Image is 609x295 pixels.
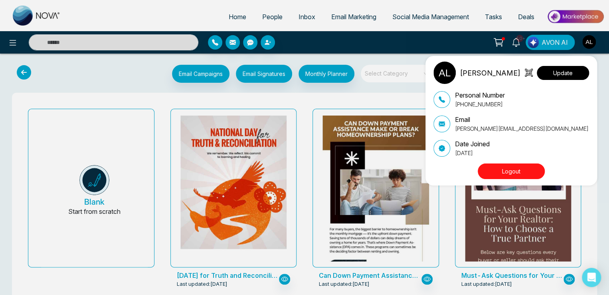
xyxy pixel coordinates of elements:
p: Email [455,115,589,124]
p: [PERSON_NAME][EMAIL_ADDRESS][DOMAIN_NAME] [455,124,589,133]
p: [DATE] [455,149,490,157]
p: [PHONE_NUMBER] [455,100,505,108]
p: [PERSON_NAME] [460,68,520,78]
p: Date Joined [455,139,490,149]
button: Logout [478,163,545,179]
div: Open Intercom Messenger [582,268,601,287]
button: Update [537,66,589,80]
p: Personal Number [455,90,505,100]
